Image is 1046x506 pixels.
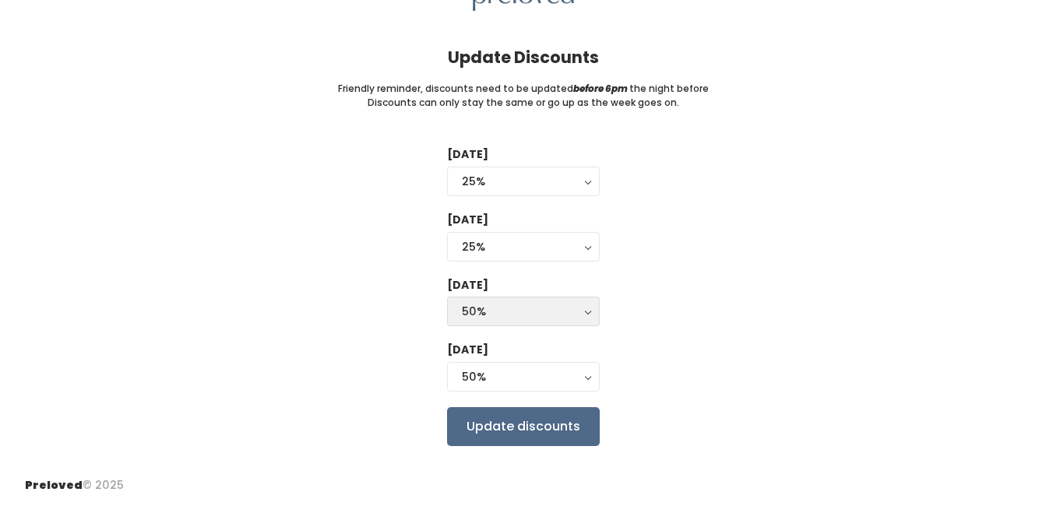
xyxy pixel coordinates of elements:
i: before 6pm [573,82,628,95]
div: © 2025 [25,465,124,494]
input: Update discounts [447,407,600,446]
label: [DATE] [447,277,488,293]
div: 25% [462,238,585,255]
div: 50% [462,368,585,385]
button: 50% [447,297,600,326]
span: Preloved [25,477,83,493]
div: 50% [462,303,585,320]
button: 25% [447,167,600,196]
button: 50% [447,362,600,392]
small: Friendly reminder, discounts need to be updated the night before [338,82,709,96]
h4: Update Discounts [448,48,599,66]
label: [DATE] [447,342,488,358]
label: [DATE] [447,212,488,228]
label: [DATE] [447,146,488,163]
div: 25% [462,173,585,190]
small: Discounts can only stay the same or go up as the week goes on. [368,96,679,110]
button: 25% [447,232,600,262]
